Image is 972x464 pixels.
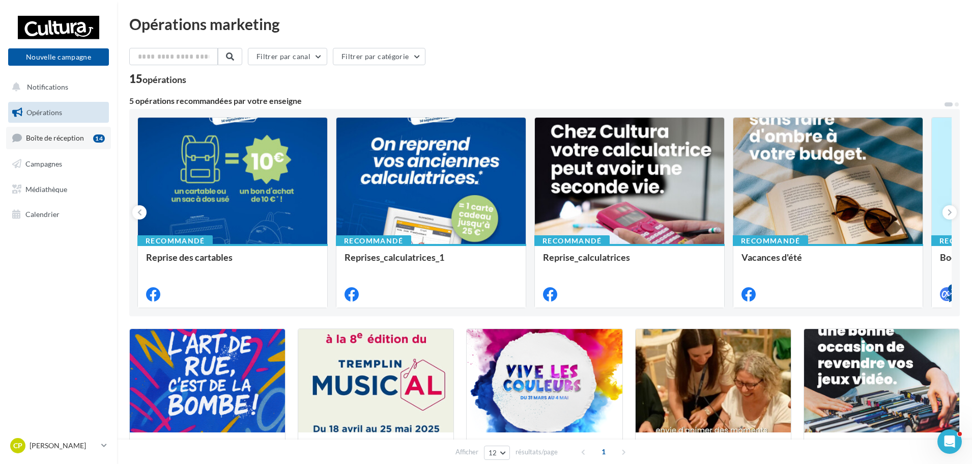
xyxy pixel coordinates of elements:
[25,210,60,219] span: Calendrier
[26,108,62,117] span: Opérations
[25,184,67,193] span: Médiathèque
[741,252,914,272] div: Vacances d'été
[8,48,109,66] button: Nouvelle campagne
[6,204,111,225] a: Calendrier
[93,134,105,143] div: 14
[6,76,107,98] button: Notifications
[6,153,111,175] a: Campagnes
[27,83,68,91] span: Notifications
[345,252,518,272] div: Reprises_calculatrices_1
[543,252,716,272] div: Reprise_calculatrices
[248,48,327,65] button: Filtrer par canal
[13,441,22,451] span: CP
[948,284,957,293] div: 4
[336,235,411,247] div: Recommandé
[25,159,62,168] span: Campagnes
[129,16,960,32] div: Opérations marketing
[455,447,478,457] span: Afficher
[733,235,808,247] div: Recommandé
[6,179,111,200] a: Médiathèque
[6,127,111,149] a: Boîte de réception14
[484,446,510,460] button: 12
[129,73,186,85] div: 15
[26,133,84,142] span: Boîte de réception
[489,449,497,457] span: 12
[937,429,962,454] iframe: Intercom live chat
[8,436,109,455] a: CP [PERSON_NAME]
[6,102,111,123] a: Opérations
[137,235,213,247] div: Recommandé
[142,75,186,84] div: opérations
[30,441,97,451] p: [PERSON_NAME]
[595,444,612,460] span: 1
[534,235,610,247] div: Recommandé
[516,447,558,457] span: résultats/page
[333,48,425,65] button: Filtrer par catégorie
[146,252,319,272] div: Reprise des cartables
[129,97,944,105] div: 5 opérations recommandées par votre enseigne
